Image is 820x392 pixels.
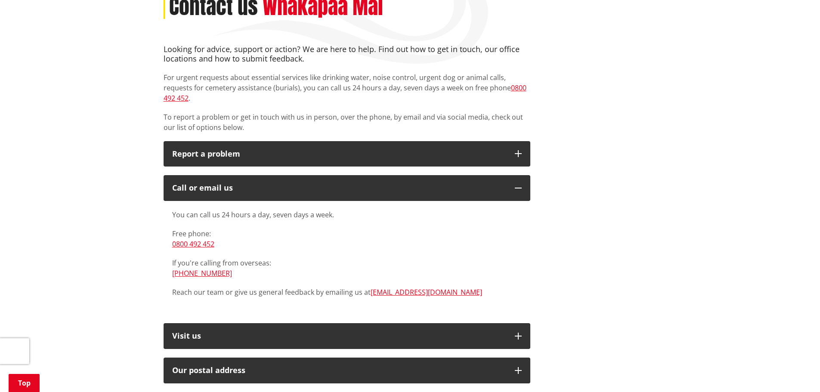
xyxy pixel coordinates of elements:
[780,356,811,387] iframe: Messenger Launcher
[164,112,530,133] p: To report a problem or get in touch with us in person, over the phone, by email and via social me...
[172,258,522,278] p: If you're calling from overseas:
[164,175,530,201] button: Call or email us
[172,210,522,220] p: You can call us 24 hours a day, seven days a week.
[164,358,530,383] button: Our postal address
[164,45,530,63] h4: Looking for advice, support or action? We are here to help. Find out how to get in touch, our off...
[172,366,506,375] h2: Our postal address
[172,287,522,297] p: Reach our team or give us general feedback by emailing us at
[172,184,506,192] div: Call or email us
[172,228,522,249] p: Free phone:
[164,141,530,167] button: Report a problem
[164,83,526,103] a: 0800 492 452
[172,150,506,158] p: Report a problem
[172,239,214,249] a: 0800 492 452
[9,374,40,392] a: Top
[164,323,530,349] button: Visit us
[172,269,232,278] a: [PHONE_NUMBER]
[172,332,506,340] p: Visit us
[164,72,530,103] p: For urgent requests about essential services like drinking water, noise control, urgent dog or an...
[371,287,482,297] a: [EMAIL_ADDRESS][DOMAIN_NAME]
